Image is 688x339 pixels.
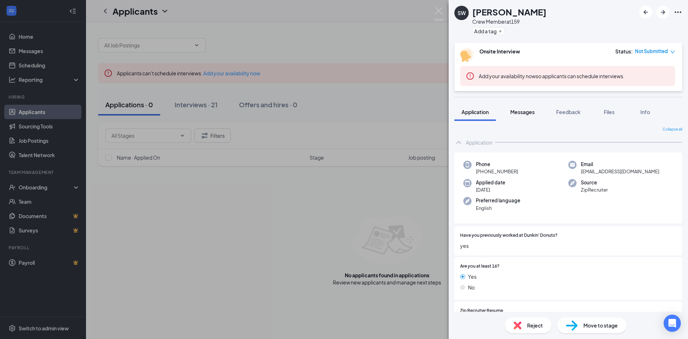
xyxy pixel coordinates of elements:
span: Collapse all [663,127,682,132]
span: Reject [527,321,543,329]
span: yes [460,242,677,250]
button: Add your availability now [479,72,536,80]
span: Files [604,109,615,115]
svg: Plus [498,29,502,33]
svg: ChevronUp [454,138,463,147]
span: Move to stage [583,321,618,329]
button: ArrowRight [656,6,669,19]
div: Open Intercom Messenger [664,315,681,332]
svg: ArrowRight [659,8,667,17]
span: Applied date [476,179,505,186]
span: Messages [510,109,535,115]
span: Not Submitted [635,48,668,55]
span: Are you at least 16? [460,263,500,270]
h1: [PERSON_NAME] [472,6,546,18]
span: ZipRecruiter [581,186,608,193]
span: Yes [468,273,477,281]
span: so applicants can schedule interviews. [479,73,625,79]
svg: ArrowLeftNew [641,8,650,17]
span: Email [581,161,659,168]
span: Have you previously worked at Dunkin' Donuts? [460,232,558,239]
div: Application [466,139,492,146]
span: [PHONE_NUMBER] [476,168,518,175]
button: ArrowLeftNew [639,6,652,19]
span: Feedback [556,109,580,115]
span: Phone [476,161,518,168]
span: Info [640,109,650,115]
span: No [468,283,475,291]
span: English [476,204,520,212]
button: PlusAdd a tag [472,27,504,35]
span: Source [581,179,608,186]
div: Status : [615,48,633,55]
span: [DATE] [476,186,505,193]
span: Application [462,109,489,115]
div: SW [458,9,466,17]
span: Preferred language [476,197,520,204]
div: Crew Member at 159 [472,18,546,25]
span: down [670,50,675,55]
span: Zip Recruiter Resume [460,307,503,314]
svg: Ellipses [674,8,682,17]
b: Onsite Interview [479,48,520,55]
svg: Error [466,72,474,80]
span: [EMAIL_ADDRESS][DOMAIN_NAME] [581,168,659,175]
